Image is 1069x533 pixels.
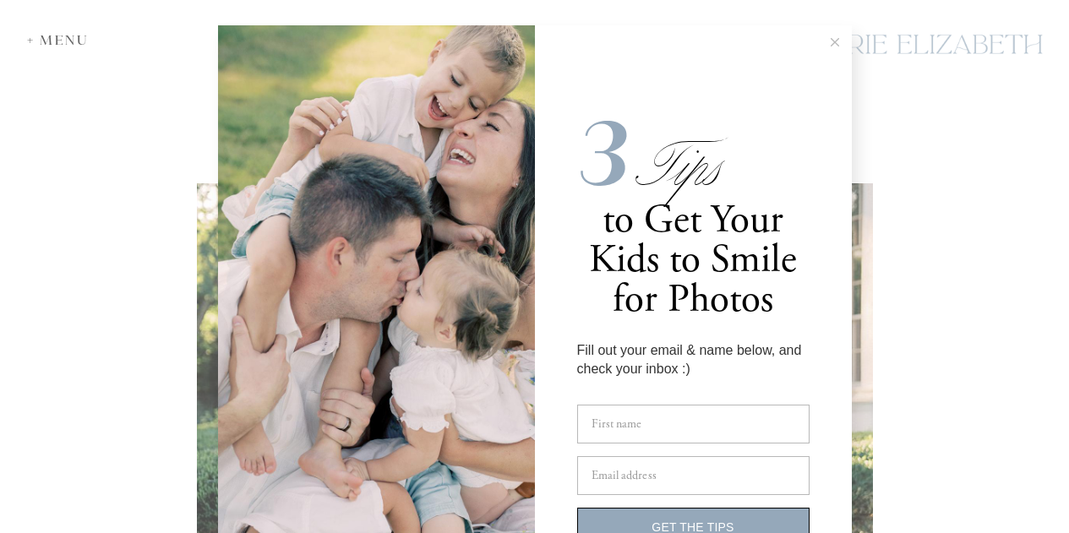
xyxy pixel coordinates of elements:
span: to Get Your Kids to Smile for Photos [589,195,797,325]
span: First nam [592,416,637,432]
span: ss [648,468,657,483]
span: e [636,416,641,432]
span: Email addre [592,468,648,483]
i: 3 [577,99,630,210]
div: Fill out your email & name below, and check your inbox :) [577,341,810,379]
span: Tips [630,125,711,207]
